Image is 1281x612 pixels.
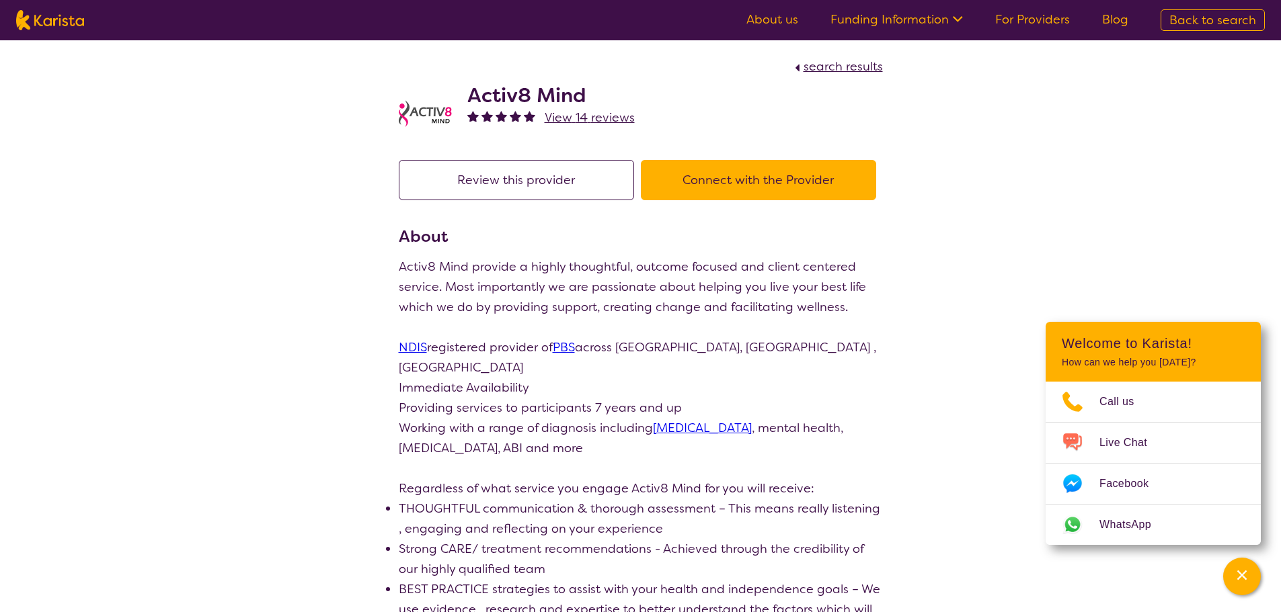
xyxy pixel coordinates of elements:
h2: Welcome to Karista! [1062,335,1245,351]
span: search results [804,58,883,75]
button: Connect with the Provider [641,160,876,200]
h3: About [399,224,883,249]
p: Providing services to participants 7 years and up [399,398,883,418]
h2: Activ8 Mind [467,83,635,107]
a: About us [746,11,798,28]
img: njs6l4djehaznhephjcg.jpg [399,87,453,140]
p: Working with a range of diagnosis including , mental health, [MEDICAL_DATA], ABI and more [399,418,883,458]
img: fullstar [481,110,493,122]
p: How can we help you [DATE]? [1062,357,1245,368]
a: [MEDICAL_DATA] [653,420,752,436]
a: Blog [1102,11,1128,28]
span: Call us [1099,392,1151,412]
span: Back to search [1169,12,1256,28]
button: Review this provider [399,160,634,200]
li: Strong CARE/ treatment recommendations - Achieved through the credibility of our highly qualified... [399,539,883,579]
span: Live Chat [1099,433,1163,453]
span: View 14 reviews [545,110,635,126]
div: Channel Menu [1046,322,1261,545]
a: Review this provider [399,172,641,188]
p: registered provider of across [GEOGRAPHIC_DATA], [GEOGRAPHIC_DATA] , [GEOGRAPHIC_DATA] [399,337,883,378]
p: Regardless of what service you engage Activ8 Mind for you will receive: [399,478,883,498]
img: fullstar [467,110,479,122]
a: PBS [553,339,575,355]
a: search results [791,58,883,75]
a: Funding Information [830,11,963,28]
img: fullstar [510,110,521,122]
ul: Choose channel [1046,382,1261,545]
a: NDIS [399,339,427,355]
a: For Providers [995,11,1070,28]
span: Facebook [1099,474,1165,494]
img: fullstar [524,110,535,122]
img: fullstar [496,110,507,122]
a: Connect with the Provider [641,172,883,188]
a: Web link opens in a new tab. [1046,505,1261,545]
span: WhatsApp [1099,515,1167,535]
li: THOUGHTFUL communication & thorough assessment – This means really listening , engaging and refle... [399,498,883,539]
a: Back to search [1161,9,1265,31]
p: Immediate Availability [399,378,883,398]
a: View 14 reviews [545,107,635,128]
button: Channel Menu [1223,558,1261,595]
img: Karista logo [16,10,84,30]
p: Activ8 Mind provide a highly thoughtful, outcome focused and client centered service. Most import... [399,257,883,317]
